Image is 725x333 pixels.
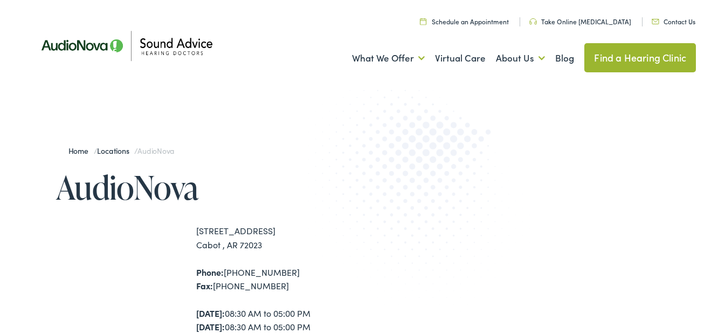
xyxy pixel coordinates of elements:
[529,18,537,25] img: Headphone icon in a unique green color, suggesting audio-related services or features.
[584,43,696,72] a: Find a Hearing Clinic
[196,266,363,293] div: [PHONE_NUMBER] [PHONE_NUMBER]
[420,18,426,25] img: Calendar icon in a unique green color, symbolizing scheduling or date-related features.
[196,307,225,319] strong: [DATE]:
[137,145,174,156] span: AudioNova
[496,38,545,78] a: About Us
[435,38,486,78] a: Virtual Care
[97,145,134,156] a: Locations
[68,145,175,156] span: / /
[529,17,631,26] a: Take Online [MEDICAL_DATA]
[352,38,425,78] a: What We Offer
[555,38,574,78] a: Blog
[652,19,659,24] img: Icon representing mail communication in a unique green color, indicative of contact or communicat...
[196,280,213,291] strong: Fax:
[196,321,225,332] strong: [DATE]:
[652,17,695,26] a: Contact Us
[68,145,94,156] a: Home
[420,17,509,26] a: Schedule an Appointment
[196,224,363,252] div: [STREET_ADDRESS] Cabot , AR 72023
[56,169,363,205] h1: AudioNova
[196,266,224,278] strong: Phone:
